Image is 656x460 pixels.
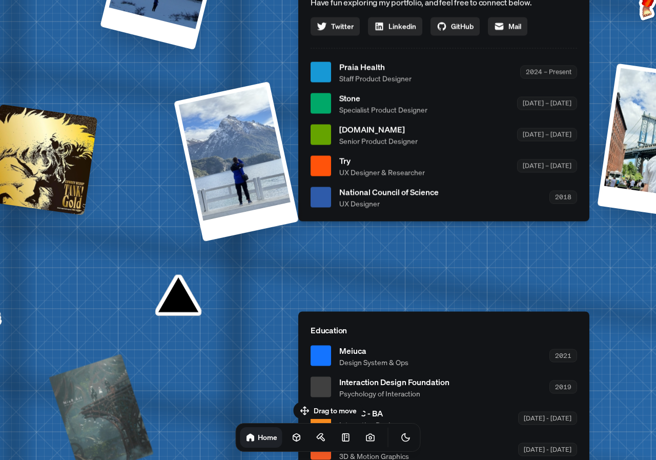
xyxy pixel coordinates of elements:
a: GitHub [430,17,480,35]
div: [DATE] – [DATE] [517,97,577,110]
p: Education [311,324,577,336]
span: Meiuca [339,344,408,356]
span: Mail [508,21,521,32]
span: Specialist Product Designer [339,104,427,115]
span: UX Designer [339,198,439,209]
span: Praia Health [339,61,412,73]
span: Interaction Design Foundation [339,375,449,388]
h1: Home [258,432,277,442]
div: [DATE] - [DATE] [518,443,577,456]
span: Psychology of Interaction [339,388,449,398]
span: Staff Product Designer [339,73,412,84]
div: [DATE] - [DATE] [518,412,577,425]
div: [DATE] – [DATE] [517,159,577,172]
a: Mail [488,17,527,35]
a: Linkedin [368,17,422,35]
div: 2024 – Present [520,66,577,78]
span: National Council of Science [339,186,439,198]
span: UX Designer & Researcher [339,167,425,177]
span: Linkedin [388,21,416,32]
span: Senior Product Designer [339,135,418,146]
a: Home [240,427,282,448]
span: [DOMAIN_NAME] [339,123,418,135]
span: Try [339,154,425,167]
div: [DATE] – [DATE] [517,128,577,141]
div: 2019 [549,381,577,393]
a: Twitter [311,17,360,35]
button: Toggle Theme [396,427,416,448]
span: Stone [339,92,427,104]
div: 2018 [549,191,577,204]
span: GitHub [451,21,474,32]
span: Twitter [331,21,354,32]
div: 2021 [549,349,577,362]
span: Design System & Ops [339,356,408,367]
